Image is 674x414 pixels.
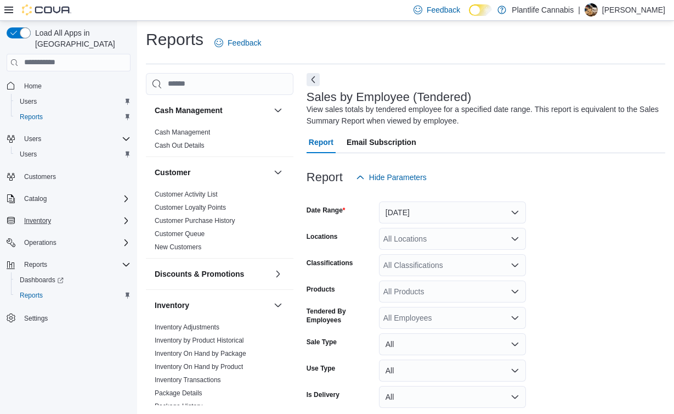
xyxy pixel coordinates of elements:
[20,192,51,205] button: Catalog
[20,258,52,271] button: Reports
[2,78,135,94] button: Home
[155,323,219,331] a: Inventory Adjustments
[15,289,47,302] a: Reports
[511,287,519,296] button: Open list of options
[20,236,61,249] button: Operations
[155,167,269,178] button: Customer
[155,337,244,344] a: Inventory by Product Historical
[155,243,201,251] a: New Customers
[20,113,43,121] span: Reports
[307,307,375,325] label: Tendered By Employees
[512,3,574,16] p: Plantlife Cannabis
[307,364,335,373] label: Use Type
[307,259,353,267] label: Classifications
[11,147,135,162] button: Users
[146,188,293,258] div: Customer
[20,150,37,159] span: Users
[155,376,221,384] span: Inventory Transactions
[15,148,41,161] a: Users
[155,105,269,116] button: Cash Management
[155,349,246,358] span: Inventory On Hand by Package
[155,230,205,238] span: Customer Queue
[15,95,41,108] a: Users
[379,360,526,382] button: All
[20,236,131,249] span: Operations
[24,194,47,203] span: Catalog
[469,4,492,16] input: Dark Mode
[369,172,427,183] span: Hide Parameters
[20,312,52,325] a: Settings
[307,285,335,294] label: Products
[22,4,71,15] img: Cova
[307,206,346,215] label: Date Range
[24,216,51,225] span: Inventory
[20,276,64,284] span: Dashboards
[155,300,269,311] button: Inventory
[578,3,580,16] p: |
[20,79,131,93] span: Home
[155,217,235,225] a: Customer Purchase History
[155,204,226,211] a: Customer Loyalty Points
[155,402,202,411] span: Package History
[271,104,285,117] button: Cash Management
[155,336,244,345] span: Inventory by Product Historical
[307,338,337,346] label: Sale Type
[15,110,47,124] a: Reports
[307,104,660,127] div: View sales totals by tendered employee for a specified date range. This report is equivalent to t...
[11,288,135,303] button: Reports
[20,132,131,146] span: Users
[20,97,37,106] span: Users
[307,171,343,184] h3: Report
[20,311,131,325] span: Settings
[155,190,218,199] span: Customer Activity List
[155,142,205,149] a: Cash Out Details
[2,235,135,250] button: Operations
[352,166,431,188] button: Hide Parameters
[15,110,131,124] span: Reports
[155,216,235,225] span: Customer Purchase History
[155,402,202,410] a: Package History
[155,268,269,279] button: Discounts & Promotions
[155,363,243,371] a: Inventory On Hand by Product
[271,267,285,281] button: Discounts & Promotions
[309,131,333,153] span: Report
[15,273,131,287] span: Dashboards
[379,333,526,355] button: All
[307,390,339,399] label: Is Delivery
[20,80,46,93] a: Home
[155,362,243,371] span: Inventory On Hand by Product
[7,74,131,355] nav: Complex example
[2,257,135,272] button: Reports
[511,234,519,243] button: Open list of options
[155,141,205,150] span: Cash Out Details
[24,82,42,91] span: Home
[228,37,261,48] span: Feedback
[24,238,56,247] span: Operations
[20,170,131,183] span: Customers
[155,389,202,397] a: Package Details
[155,105,223,116] h3: Cash Management
[20,192,131,205] span: Catalog
[511,261,519,270] button: Open list of options
[155,230,205,238] a: Customer Queue
[602,3,665,16] p: [PERSON_NAME]
[2,169,135,184] button: Customers
[379,386,526,408] button: All
[31,27,131,49] span: Load All Apps in [GEOGRAPHIC_DATA]
[155,191,218,198] a: Customer Activity List
[24,135,41,143] span: Users
[2,213,135,228] button: Inventory
[20,291,43,300] span: Reports
[15,273,68,287] a: Dashboards
[155,300,189,311] h3: Inventory
[20,132,46,146] button: Users
[511,314,519,322] button: Open list of options
[155,268,244,279] h3: Discounts & Promotions
[155,128,210,136] a: Cash Management
[155,203,226,212] span: Customer Loyalty Points
[146,29,203,51] h1: Reports
[20,214,55,227] button: Inventory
